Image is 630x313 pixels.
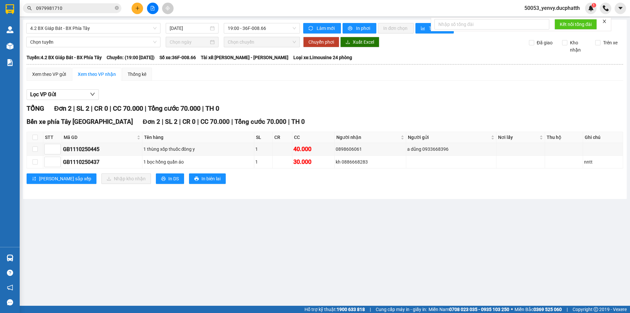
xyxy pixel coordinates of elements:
[179,118,181,125] span: |
[291,118,305,125] span: TH 0
[293,54,352,61] span: Loại xe: Limousine 24 phòng
[94,104,108,112] span: CR 0
[434,19,549,30] input: Nhập số tổng đài
[7,26,13,33] img: warehouse-icon
[27,55,102,60] b: Tuyến: 4.2 BX Giáp Bát - BX Phía Tây
[337,307,365,312] strong: 1900 633 818
[567,39,590,54] span: Kho nhận
[618,5,623,11] span: caret-down
[343,23,376,34] button: printerIn phơi
[162,3,174,14] button: aim
[201,175,220,182] span: In biên lai
[255,145,271,153] div: 1
[584,158,622,166] div: nntt
[27,89,99,100] button: Lọc VP Gửi
[91,104,93,112] span: |
[592,3,596,8] sup: 1
[421,26,426,31] span: bar-chart
[303,23,341,34] button: syncLàm mới
[346,40,350,45] span: download
[159,54,196,61] span: Số xe: 36F-008.66
[115,6,119,10] span: close-circle
[415,23,454,34] button: bar-chartThống kê
[7,43,13,50] img: warehouse-icon
[90,92,95,97] span: down
[101,173,151,184] button: downloadNhập kho nhận
[7,270,13,276] span: question-circle
[303,37,339,47] button: Chuyển phơi
[32,71,66,78] div: Xem theo VP gửi
[78,71,116,78] div: Xem theo VP nhận
[603,5,609,11] img: phone-icon
[76,104,89,112] span: SL 2
[73,104,75,112] span: |
[255,158,271,166] div: 1
[62,156,142,168] td: GB1110250437
[170,38,209,46] input: Chọn ngày
[378,23,414,34] button: In đơn chọn
[519,4,585,12] span: 50053_yenvy.ducphatth
[376,306,427,313] span: Cung cấp máy in - giấy in:
[43,132,62,143] th: STT
[353,38,374,46] span: Xuất Excel
[115,5,119,11] span: close-circle
[429,306,509,313] span: Miền Nam
[340,37,379,47] button: downloadXuất Excel
[594,307,598,312] span: copyright
[560,21,592,28] span: Kết nối tổng đài
[148,104,200,112] span: Tổng cước 70.000
[317,25,336,32] span: Làm mới
[142,132,255,143] th: Tên hàng
[128,71,146,78] div: Thống kê
[168,175,179,182] span: In DS
[135,6,140,11] span: plus
[110,104,111,112] span: |
[170,25,209,32] input: 11/10/2025
[30,23,157,33] span: 4.2 BX Giáp Bát - BX Phía Tây
[143,158,253,166] div: 1 bọc hồng quần áo
[156,173,184,184] button: printerIn DS
[336,134,399,141] span: Người nhận
[511,308,513,311] span: ⚪️
[197,118,199,125] span: |
[228,23,296,33] span: 19:00 - 36F-008.66
[205,104,219,112] span: TH 0
[64,134,136,141] span: Mã GD
[567,306,568,313] span: |
[54,104,72,112] span: Đơn 2
[588,5,594,11] img: icon-new-feature
[615,3,626,14] button: caret-down
[602,19,607,24] span: close
[408,134,490,141] span: Người gửi
[182,118,196,125] span: CR 0
[308,26,314,31] span: sync
[583,132,623,143] th: Ghi chú
[27,118,133,125] span: Bến xe phía Tây [GEOGRAPHIC_DATA]
[7,284,13,291] span: notification
[30,37,157,47] span: Chọn tuyến
[254,132,273,143] th: SL
[200,118,230,125] span: CC 70.000
[6,4,14,14] img: logo-vxr
[202,104,204,112] span: |
[113,104,143,112] span: CC 70.000
[161,176,166,182] span: printer
[132,3,143,14] button: plus
[165,118,178,125] span: SL 2
[545,132,583,143] th: Thu hộ
[293,145,333,154] div: 40.000
[32,176,36,182] span: sort-ascending
[189,173,226,184] button: printerIn biên lai
[150,6,155,11] span: file-add
[145,104,146,112] span: |
[63,158,141,166] div: GB1110250437
[107,54,155,61] span: Chuyến: (19:00 [DATE])
[293,157,333,167] div: 30.000
[7,255,13,261] img: warehouse-icon
[336,158,405,166] div: kh 0886668283
[165,6,170,11] span: aim
[62,143,142,156] td: GB1110250445
[304,306,365,313] span: Hỗ trợ kỹ thuật:
[27,6,32,11] span: search
[39,175,91,182] span: [PERSON_NAME] sắp xếp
